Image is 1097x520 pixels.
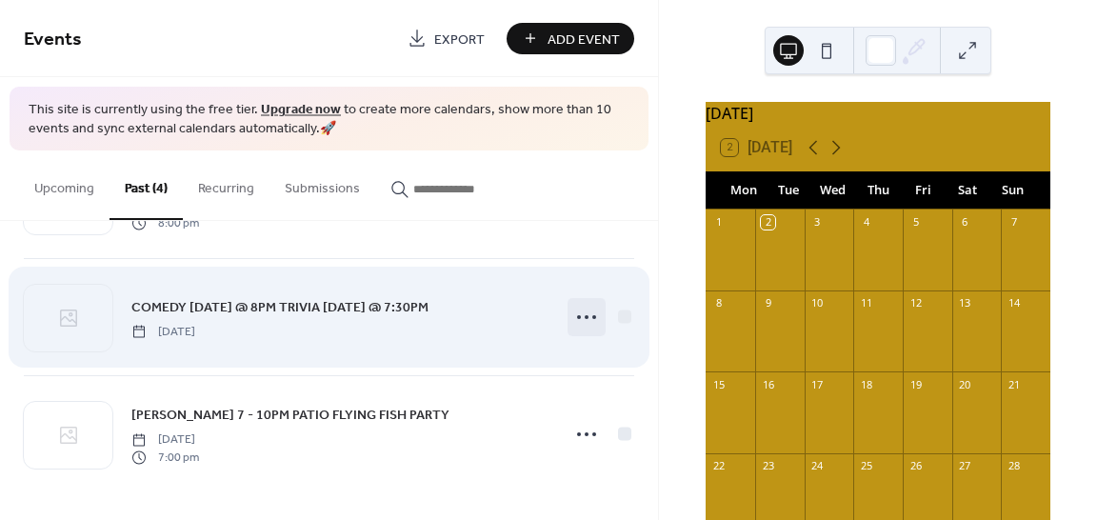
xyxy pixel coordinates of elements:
div: 1 [711,215,726,230]
div: Mon [721,171,766,210]
span: 7:00 pm [131,449,199,466]
a: Upgrade now [261,97,341,123]
div: Sun [990,171,1035,210]
div: 4 [859,215,873,230]
div: [DATE] [706,102,1050,125]
div: 27 [958,459,972,473]
div: Wed [810,171,855,210]
div: 8 [711,296,726,310]
span: Add Event [548,30,620,50]
button: Upcoming [19,150,110,218]
div: 20 [958,377,972,391]
div: Thu [856,171,901,210]
div: 16 [761,377,775,391]
div: 9 [761,296,775,310]
a: [PERSON_NAME] 7 - 10PM PATIO FLYING FISH PARTY [131,404,449,426]
button: Submissions [269,150,375,218]
span: COMEDY [DATE] @ 8PM TRIVIA [DATE] @ 7:30PM [131,297,429,317]
a: COMEDY [DATE] @ 8PM TRIVIA [DATE] @ 7:30PM [131,296,429,318]
div: 13 [958,296,972,310]
div: 6 [958,215,972,230]
div: 19 [908,377,923,391]
span: Export [434,30,485,50]
span: [DATE] [131,431,199,449]
button: Past (4) [110,150,183,220]
div: 25 [859,459,873,473]
div: Fri [901,171,946,210]
div: 26 [908,459,923,473]
span: Events [24,21,82,58]
div: 5 [908,215,923,230]
div: 18 [859,377,873,391]
a: Export [393,23,499,54]
button: Add Event [507,23,634,54]
div: Sat [946,171,990,210]
button: Recurring [183,150,269,218]
div: 10 [810,296,825,310]
div: 17 [810,377,825,391]
span: [PERSON_NAME] 7 - 10PM PATIO FLYING FISH PARTY [131,406,449,426]
span: [DATE] [131,323,195,340]
div: 11 [859,296,873,310]
div: 28 [1007,459,1021,473]
div: 7 [1007,215,1021,230]
div: 14 [1007,296,1021,310]
div: 2 [761,215,775,230]
span: This site is currently using the free tier. to create more calendars, show more than 10 events an... [29,101,629,138]
div: 3 [810,215,825,230]
div: 15 [711,377,726,391]
div: 23 [761,459,775,473]
div: 12 [908,296,923,310]
span: 8:00 pm [131,214,199,231]
div: 22 [711,459,726,473]
div: Tue [766,171,810,210]
div: 24 [810,459,825,473]
div: 21 [1007,377,1021,391]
